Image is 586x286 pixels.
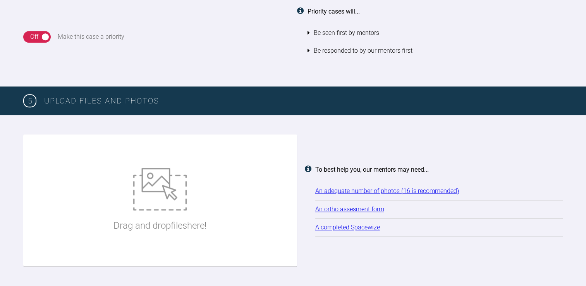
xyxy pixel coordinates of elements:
strong: Priority cases will... [308,8,360,15]
strong: To best help you, our mentors may need... [315,166,429,173]
h3: Upload Files and Photos [44,95,563,107]
div: Make this case a priority [58,32,124,42]
div: Off [30,32,38,42]
span: 5 [23,94,36,107]
li: Be responded to by our mentors first [308,42,563,60]
p: Drag and drop files here! [113,218,206,233]
a: A completed Spacewize [315,224,380,231]
li: Be seen first by mentors [308,24,563,42]
a: An ortho assesment form [315,205,384,213]
a: An adequate number of photos (16 is recommended) [315,187,459,195]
